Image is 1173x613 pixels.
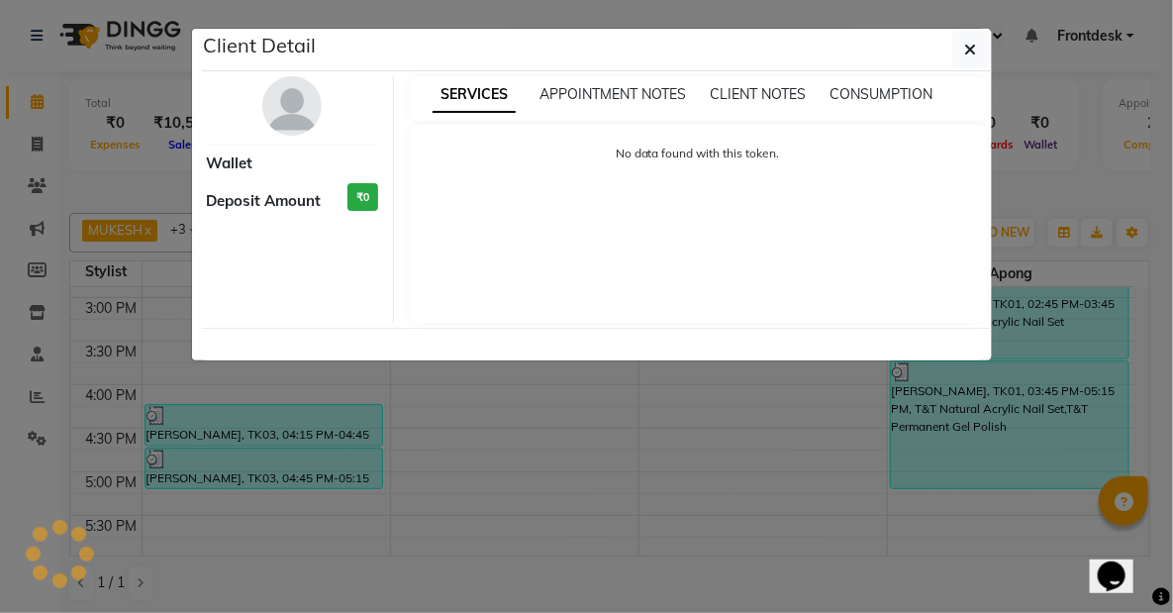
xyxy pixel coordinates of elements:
[347,183,378,212] h3: ₹0
[710,85,806,103] span: CLIENT NOTES
[1090,534,1153,593] iframe: chat widget
[262,76,322,136] img: avatar
[207,153,253,175] span: Wallet
[207,190,322,213] span: Deposit Amount
[830,85,932,103] span: CONSUMPTION
[204,31,317,60] h5: Client Detail
[429,145,967,162] p: No data found with this token.
[433,77,516,113] span: SERVICES
[539,85,686,103] span: APPOINTMENT NOTES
